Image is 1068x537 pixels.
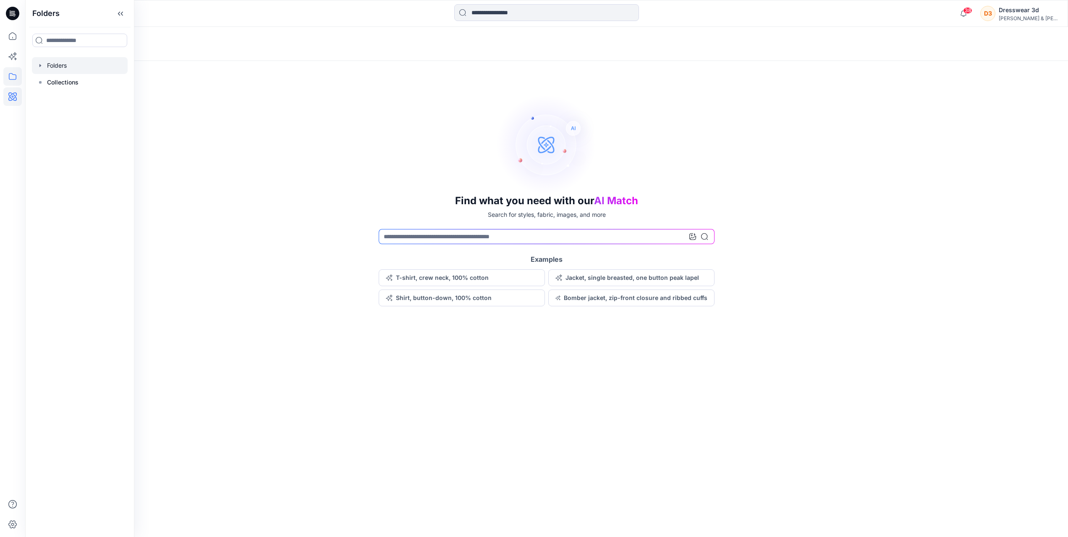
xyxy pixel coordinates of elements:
[999,5,1058,15] div: Dresswear 3d
[999,15,1058,21] div: [PERSON_NAME] & [PERSON_NAME]
[455,195,638,207] h3: Find what you need with our
[548,290,715,306] button: Bomber jacket, zip-front closure and ribbed cuffs
[594,195,638,207] span: AI Match
[963,7,972,14] span: 38
[496,94,597,195] img: AI Search
[980,6,995,21] div: D3
[47,77,79,87] p: Collections
[548,269,715,286] button: Jacket, single breasted, one button peak lapel
[379,269,545,286] button: T-shirt, crew neck, 100% cotton
[379,290,545,306] button: Shirt, button-down, 100% cotton
[488,210,606,219] p: Search for styles, fabric, images, and more
[531,254,563,264] h5: Examples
